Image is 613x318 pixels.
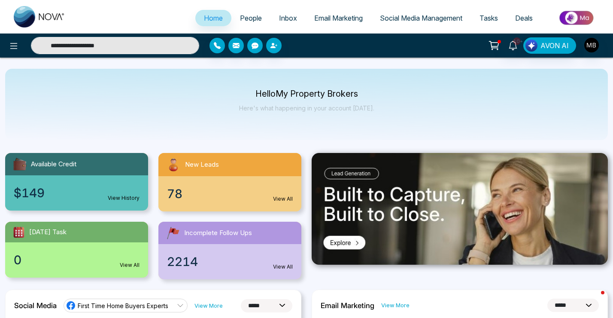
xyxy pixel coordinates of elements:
[165,225,181,241] img: followUps.svg
[204,14,223,22] span: Home
[523,37,576,54] button: AVON AI
[471,10,507,26] a: Tasks
[12,156,27,172] img: availableCredit.svg
[270,10,306,26] a: Inbox
[273,263,293,271] a: View All
[503,37,523,52] a: 10+
[165,156,182,173] img: newLeads.svg
[507,10,541,26] a: Deals
[153,153,306,211] a: New Leads78View All
[108,194,140,202] a: View History
[584,289,604,309] iframe: Intercom live chat
[584,38,599,52] img: User Avatar
[525,40,537,52] img: Lead Flow
[194,302,223,310] a: View More
[231,10,270,26] a: People
[14,251,21,269] span: 0
[167,185,182,203] span: 78
[240,14,262,22] span: People
[380,14,462,22] span: Social Media Management
[371,10,471,26] a: Social Media Management
[12,225,26,239] img: todayTask.svg
[321,301,374,310] h2: Email Marketing
[513,37,521,45] span: 10+
[381,301,410,309] a: View More
[279,14,297,22] span: Inbox
[515,14,533,22] span: Deals
[546,8,608,28] img: Market-place.gif
[312,153,608,265] img: .
[14,6,65,28] img: Nova CRM Logo
[185,160,219,170] span: New Leads
[195,10,231,26] a: Home
[167,253,198,271] span: 2214
[239,104,374,112] p: Here's what happening in your account [DATE].
[540,40,569,51] span: AVON AI
[78,302,168,310] span: First Time Home Buyers Experts
[314,14,363,22] span: Email Marketing
[479,14,498,22] span: Tasks
[306,10,371,26] a: Email Marketing
[29,227,67,237] span: [DATE] Task
[120,261,140,269] a: View All
[14,301,57,310] h2: Social Media
[184,228,252,238] span: Incomplete Follow Ups
[153,222,306,279] a: Incomplete Follow Ups2214View All
[273,195,293,203] a: View All
[31,159,76,169] span: Available Credit
[239,90,374,98] p: Hello My Property Brokers
[14,184,45,202] span: $149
